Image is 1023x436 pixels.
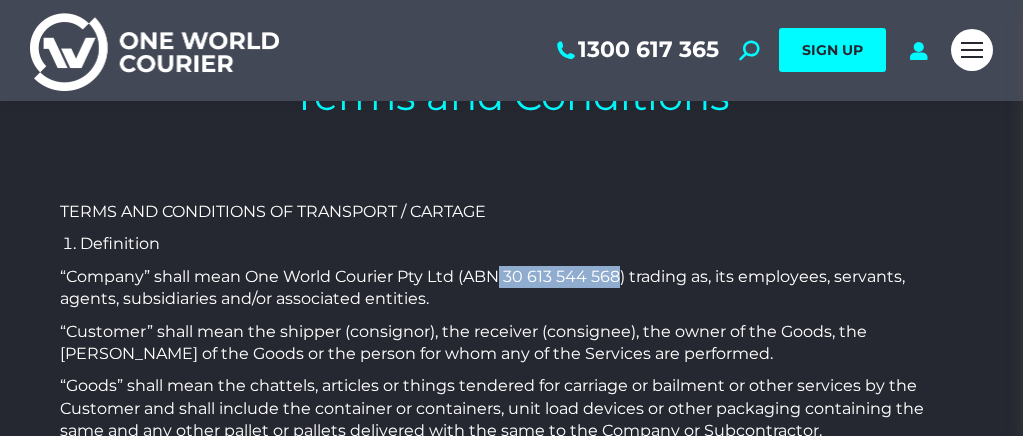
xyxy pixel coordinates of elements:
[56,32,98,48] div: v 4.0.24
[32,52,48,68] img: website_grey.svg
[802,41,863,59] span: SIGN UP
[58,116,74,132] img: tab_domain_overview_orange.svg
[553,37,719,63] a: 1300 617 365
[60,266,963,311] p: “Company” shall mean One World Courier Pty Ltd (ABN 30 613 544 568) trading as, its employees, se...
[60,201,963,223] p: TERMS AND CONDITIONS OF TRANSPORT / CARTAGE
[60,321,963,366] p: “Customer” shall mean the shipper (consignor), the receiver (consignee), the owner of the Goods, ...
[80,118,179,131] div: Domain Overview
[951,29,993,71] a: Mobile menu icon
[52,52,220,68] div: Domain: [DOMAIN_NAME]
[224,118,330,131] div: Keywords by Traffic
[30,10,279,91] img: One World Courier
[32,32,48,48] img: logo_orange.svg
[202,116,218,132] img: tab_keywords_by_traffic_grey.svg
[80,233,963,255] li: Definition
[779,28,886,72] a: SIGN UP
